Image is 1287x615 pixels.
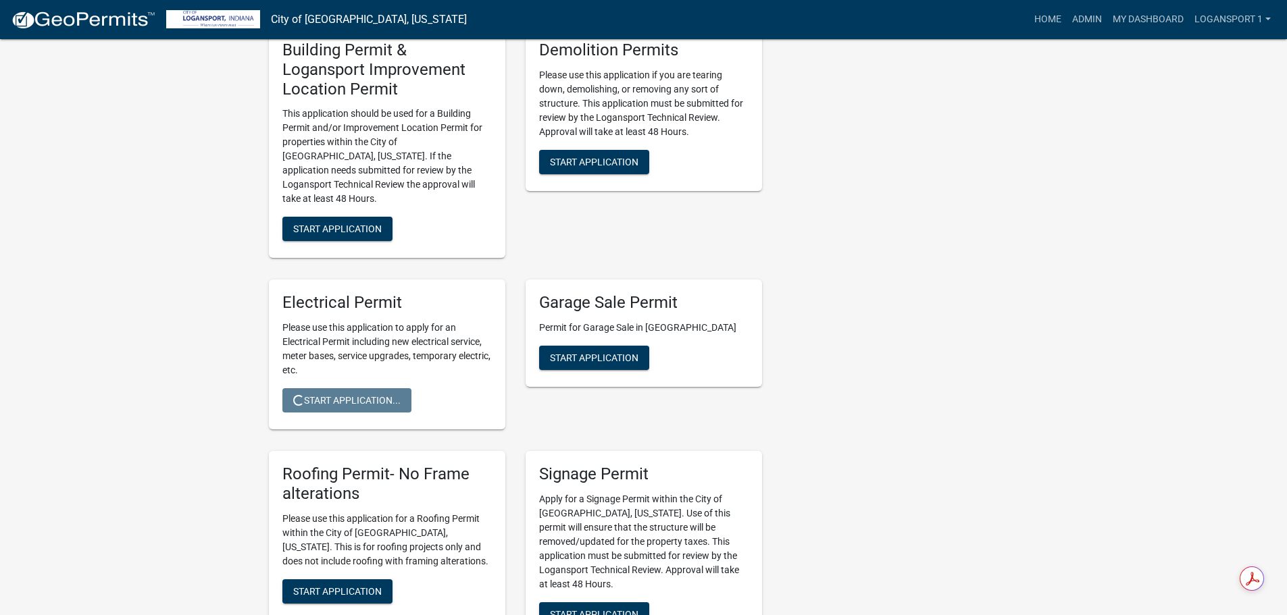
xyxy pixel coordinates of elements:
button: Start Application [282,217,393,241]
h5: Roofing Permit- No Frame alterations [282,464,492,504]
p: Please use this application if you are tearing down, demolishing, or removing any sort of structu... [539,68,749,139]
p: Please use this application for a Roofing Permit within the City of [GEOGRAPHIC_DATA], [US_STATE]... [282,512,492,568]
span: Start Application [293,585,382,596]
h5: Signage Permit [539,464,749,484]
p: Permit for Garage Sale in [GEOGRAPHIC_DATA] [539,321,749,335]
span: Start Application [293,223,382,234]
p: This application should be used for a Building Permit and/or Improvement Location Permit for prop... [282,107,492,206]
h5: Garage Sale Permit [539,293,749,313]
p: Apply for a Signage Permit within the City of [GEOGRAPHIC_DATA], [US_STATE]. Use of this permit w... [539,492,749,591]
a: City of [GEOGRAPHIC_DATA], [US_STATE] [271,8,467,31]
a: My Dashboard [1107,7,1189,32]
h5: Demolition Permits [539,41,749,60]
h5: Building Permit & Logansport Improvement Location Permit [282,41,492,99]
button: Start Application [282,579,393,604]
span: Start Application... [293,395,401,406]
span: Start Application [550,352,638,363]
a: Logansport 1 [1189,7,1276,32]
a: Admin [1067,7,1107,32]
h5: Electrical Permit [282,293,492,313]
button: Start Application [539,150,649,174]
button: Start Application [539,346,649,370]
span: Start Application [550,156,638,167]
p: Please use this application to apply for an Electrical Permit including new electrical service, m... [282,321,492,377]
img: City of Logansport, Indiana [166,10,260,28]
a: Home [1029,7,1067,32]
button: Start Application... [282,388,411,412]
